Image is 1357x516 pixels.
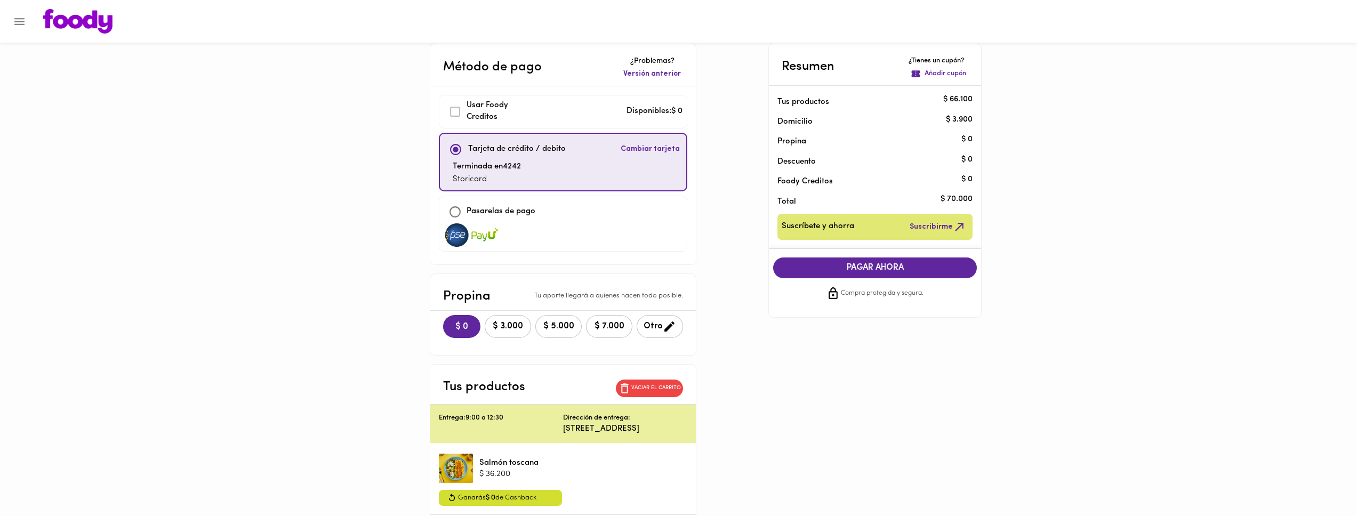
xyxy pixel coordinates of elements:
p: Propina [443,287,491,306]
p: Entrega: 9:00 a 12:30 [439,413,563,423]
p: Vaciar el carrito [631,384,681,392]
span: $ 0 [452,322,472,332]
span: $ 3.000 [492,321,524,332]
p: Descuento [777,156,816,167]
p: $ 66.100 [943,94,973,106]
div: Salmón toscana [439,451,473,486]
button: Otro [637,315,683,338]
p: Tarjeta de crédito / debito [468,143,566,156]
p: Domicilio [777,116,813,127]
span: Cambiar tarjeta [621,144,680,155]
p: Resumen [782,57,834,76]
img: visa [471,223,498,247]
p: $ 0 [961,134,973,145]
button: $ 7.000 [586,315,632,338]
p: ¿Problemas? [621,56,683,67]
p: Disponibles: $ 0 [627,106,682,118]
img: visa [444,223,470,247]
span: PAGAR AHORA [784,263,966,273]
span: $ 5.000 [542,321,575,332]
p: $ 36.200 [479,469,539,480]
p: $ 70.000 [941,194,973,205]
button: $ 0 [443,315,480,338]
img: logo.png [43,9,113,34]
span: Suscríbete y ahorra [782,220,854,233]
p: ¿Tienes un cupón? [909,56,968,66]
iframe: Messagebird Livechat Widget [1295,454,1346,505]
p: Total [777,196,955,207]
p: Tus productos [777,96,955,108]
p: Tus productos [443,377,525,397]
button: Cambiar tarjeta [619,138,682,161]
button: Vaciar el carrito [616,380,683,397]
p: Storicard [453,174,521,186]
button: $ 3.000 [485,315,531,338]
span: Versión anterior [623,69,681,79]
span: Ganarás de Cashback [458,492,536,504]
p: $ 0 [961,154,973,165]
p: [STREET_ADDRESS] [563,423,687,434]
p: Método de pago [443,58,542,77]
p: $ 3.900 [946,114,973,125]
button: Suscribirme [908,218,968,236]
button: Versión anterior [621,67,683,82]
span: Suscribirme [910,220,966,233]
span: Compra protegida y segura. [841,288,924,299]
button: Añadir cupón [909,67,968,81]
p: Dirección de entrega: [563,413,630,423]
p: $ 0 [961,174,973,185]
p: Pasarelas de pago [467,206,535,218]
p: Salmón toscana [479,457,539,469]
p: Propina [777,136,955,147]
button: PAGAR AHORA [773,257,977,278]
span: Otro [644,320,676,333]
p: Terminada en 4242 [453,161,521,173]
button: $ 5.000 [535,315,582,338]
button: Menu [6,9,33,35]
p: Usar Foody Creditos [467,100,539,124]
span: $ 0 [486,494,495,501]
p: Foody Creditos [777,176,955,187]
p: Tu aporte llegará a quienes hacen todo posible. [534,291,683,301]
p: Añadir cupón [925,69,966,79]
span: $ 7.000 [593,321,625,332]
